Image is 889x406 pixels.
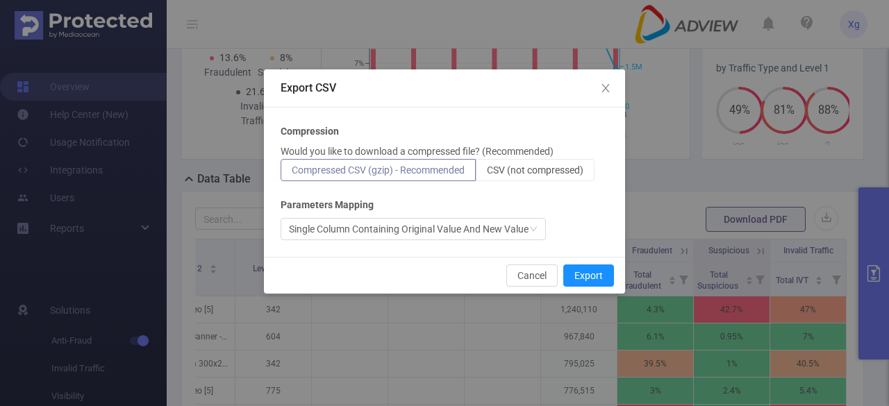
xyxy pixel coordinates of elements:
[529,225,538,235] i: icon: down
[586,69,625,108] button: Close
[281,81,608,96] div: Export CSV
[292,164,465,176] span: Compressed CSV (gzip) - Recommended
[487,164,583,176] span: CSV (not compressed)
[600,83,611,94] i: icon: close
[506,264,558,287] button: Cancel
[281,124,339,139] b: Compression
[563,264,614,287] button: Export
[281,198,374,212] b: Parameters Mapping
[281,144,554,159] p: Would you like to download a compressed file? (Recommended)
[289,219,529,239] div: Single Column Containing Original Value And New Value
